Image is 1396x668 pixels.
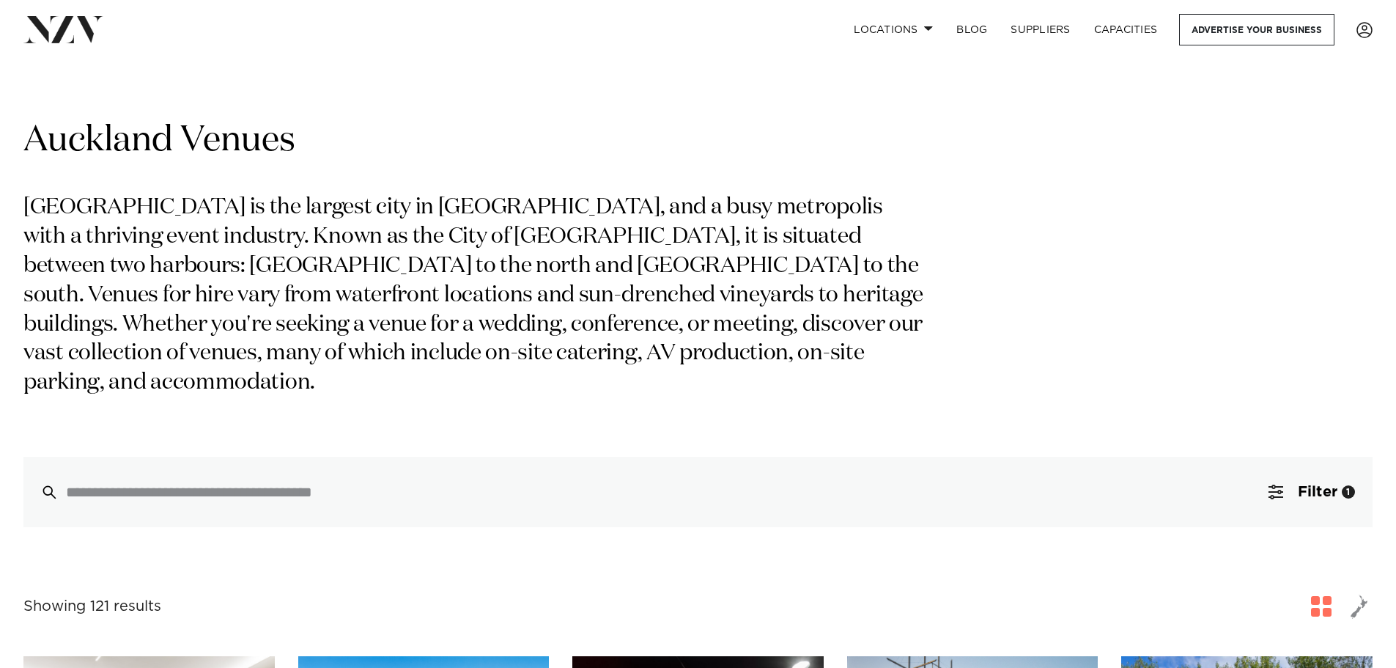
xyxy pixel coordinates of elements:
h1: Auckland Venues [23,118,1373,164]
a: Locations [842,14,945,45]
a: Advertise your business [1179,14,1334,45]
a: BLOG [945,14,999,45]
a: SUPPLIERS [999,14,1082,45]
a: Capacities [1082,14,1170,45]
div: 1 [1342,485,1355,499]
button: Filter1 [1251,457,1373,527]
img: nzv-logo.png [23,16,103,43]
div: Showing 121 results [23,595,161,618]
span: Filter [1298,485,1337,499]
p: [GEOGRAPHIC_DATA] is the largest city in [GEOGRAPHIC_DATA], and a busy metropolis with a thriving... [23,194,929,398]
